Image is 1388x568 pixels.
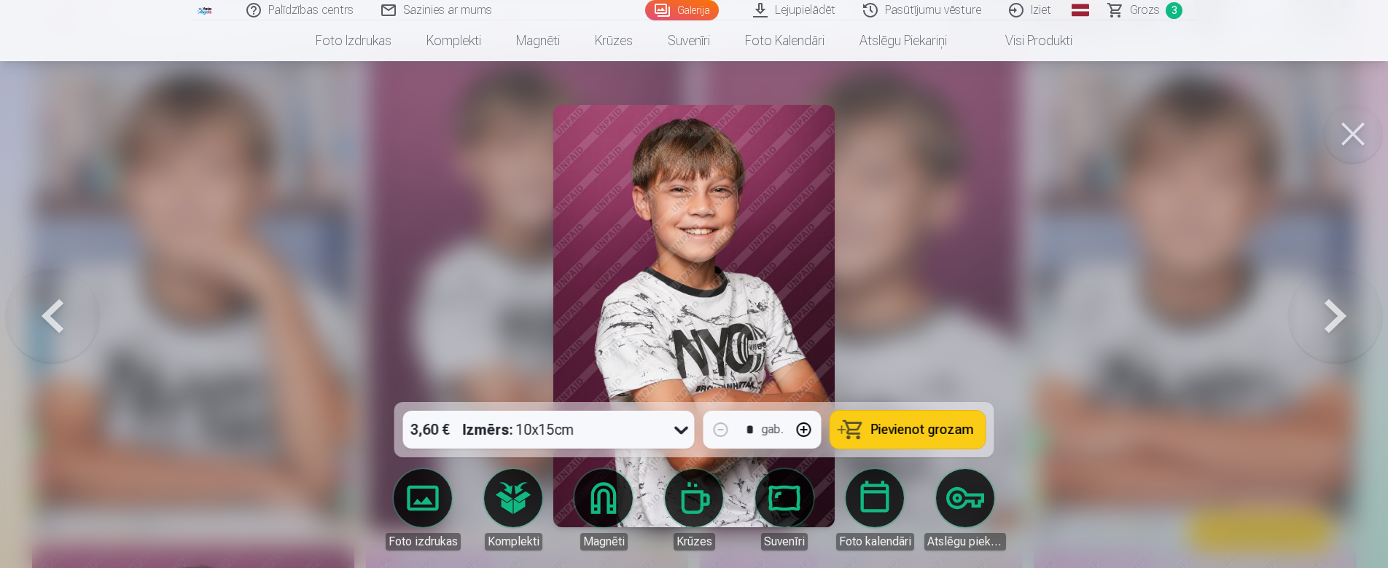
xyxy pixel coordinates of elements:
[382,469,464,551] a: Foto izdrukas
[463,411,574,449] div: 10x15cm
[1166,2,1182,19] span: 3
[762,421,784,438] div: gab.
[472,469,554,551] a: Komplekti
[580,533,628,551] div: Magnēti
[298,20,409,61] a: Foto izdrukas
[403,411,457,449] div: 3,60 €
[653,469,735,551] a: Krūzes
[197,6,213,15] img: /fa1
[563,469,644,551] a: Magnēti
[924,533,1006,551] div: Atslēgu piekariņi
[650,20,728,61] a: Suvenīri
[830,411,986,449] button: Pievienot grozam
[964,20,1090,61] a: Visi produkti
[1130,1,1160,19] span: Grozs
[834,469,916,551] a: Foto kalendāri
[744,469,825,551] a: Suvenīri
[728,20,842,61] a: Foto kalendāri
[577,20,650,61] a: Krūzes
[463,419,513,440] strong: Izmērs :
[871,423,974,436] span: Pievienot grozam
[409,20,499,61] a: Komplekti
[842,20,964,61] a: Atslēgu piekariņi
[386,533,461,551] div: Foto izdrukas
[836,533,914,551] div: Foto kalendāri
[761,533,808,551] div: Suvenīri
[499,20,577,61] a: Magnēti
[924,469,1006,551] a: Atslēgu piekariņi
[674,533,715,551] div: Krūzes
[485,533,542,551] div: Komplekti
